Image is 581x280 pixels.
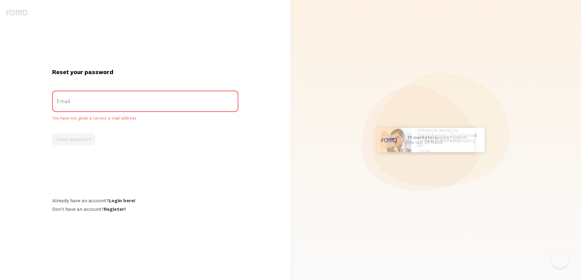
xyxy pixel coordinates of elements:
b: 17 marketers [407,135,437,140]
span: You have not given a correct e-mail address [52,116,239,121]
p: joined Fomo in the last 24 hours [407,135,468,145]
a: Register! [104,206,125,212]
div: Already have an account? [52,197,239,203]
img: User avatar [377,128,401,152]
h1: Reset your password [52,68,239,76]
img: fomo-logo-gray-b99e0e8ada9f9040e2984d0d95b3b12da0074ffd48d1e5cb62ac37fc77b0b268.svg [5,10,27,16]
a: Login here! [109,197,135,203]
div: Don't have an account? [52,206,239,212]
iframe: Help Scout Beacon - Open [550,249,569,268]
label: Email [52,91,239,112]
